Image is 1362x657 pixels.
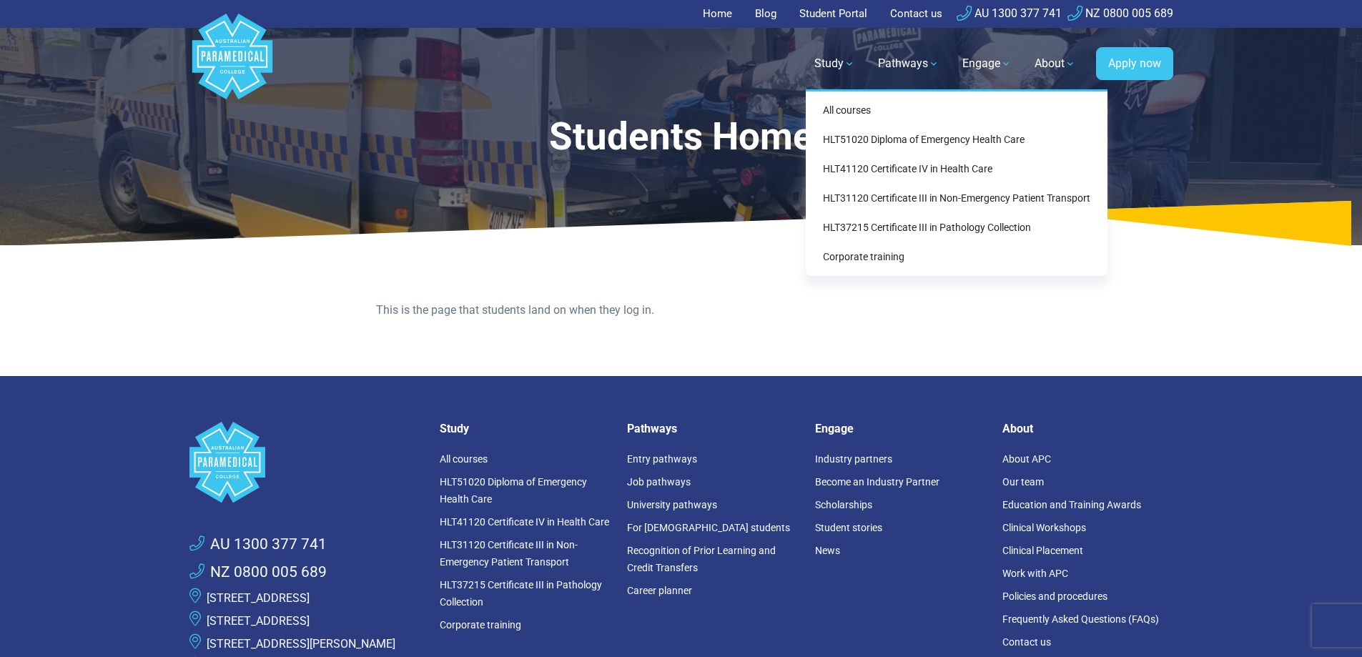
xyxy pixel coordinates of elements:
[806,89,1107,276] div: Study
[869,44,948,84] a: Pathways
[189,28,275,100] a: Australian Paramedical College
[1067,6,1173,20] a: NZ 0800 005 689
[627,499,717,510] a: University pathways
[627,476,691,488] a: Job pathways
[811,185,1102,212] a: HLT31120 Certificate III in Non-Emergency Patient Transport
[627,585,692,596] a: Career planner
[207,614,310,628] a: [STREET_ADDRESS]
[207,591,310,605] a: [STREET_ADDRESS]
[376,302,986,319] p: This is the page that students land on when they log in.
[954,44,1020,84] a: Engage
[189,422,423,503] a: Space
[1002,591,1107,602] a: Policies and procedures
[815,422,986,435] h5: Engage
[1002,568,1068,579] a: Work with APC
[189,533,327,556] a: AU 1300 377 741
[806,44,864,84] a: Study
[440,539,578,568] a: HLT31120 Certificate III in Non-Emergency Patient Transport
[440,476,587,505] a: HLT51020 Diploma of Emergency Health Care
[811,244,1102,270] a: Corporate training
[627,522,790,533] a: For [DEMOGRAPHIC_DATA] students
[440,453,488,465] a: All courses
[811,127,1102,153] a: HLT51020 Diploma of Emergency Health Care
[440,422,611,435] h5: Study
[440,619,521,631] a: Corporate training
[957,6,1062,20] a: AU 1300 377 741
[440,579,602,608] a: HLT37215 Certificate III in Pathology Collection
[1002,636,1051,648] a: Contact us
[1002,613,1159,625] a: Frequently Asked Questions (FAQs)
[815,545,840,556] a: News
[1002,422,1173,435] h5: About
[811,156,1102,182] a: HLT41120 Certificate IV in Health Care
[627,545,776,573] a: Recognition of Prior Learning and Credit Transfers
[1096,47,1173,80] a: Apply now
[1002,453,1051,465] a: About APC
[811,97,1102,124] a: All courses
[627,422,798,435] h5: Pathways
[1026,44,1085,84] a: About
[815,476,939,488] a: Become an Industry Partner
[627,453,697,465] a: Entry pathways
[815,522,882,533] a: Student stories
[1002,522,1086,533] a: Clinical Workshops
[440,516,609,528] a: HLT41120 Certificate IV in Health Care
[1002,545,1083,556] a: Clinical Placement
[189,561,327,584] a: NZ 0800 005 689
[207,637,395,651] a: [STREET_ADDRESS][PERSON_NAME]
[815,453,892,465] a: Industry partners
[815,499,872,510] a: Scholarships
[312,114,1050,159] h1: Students Home
[1002,476,1044,488] a: Our team
[811,214,1102,241] a: HLT37215 Certificate III in Pathology Collection
[1002,499,1141,510] a: Education and Training Awards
